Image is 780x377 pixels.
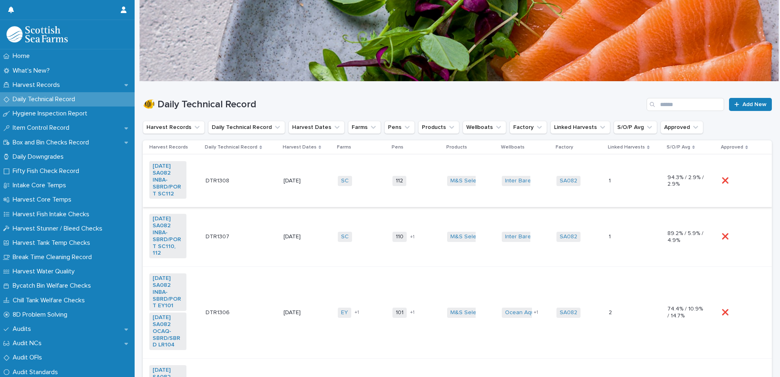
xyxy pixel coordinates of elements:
[9,52,36,60] p: Home
[609,176,612,184] p: 1
[284,177,321,184] p: [DATE]
[284,233,321,240] p: [DATE]
[560,309,577,316] a: SA082
[9,124,76,132] p: Item Control Record
[510,121,547,134] button: Factory
[501,143,525,152] p: Wellboats
[205,143,257,152] p: Daily Technical Record
[384,121,415,134] button: Pens
[9,110,94,118] p: Hygiene Inspection Report
[505,177,539,184] a: Inter Barents
[556,143,573,152] p: Factory
[9,211,96,218] p: Harvest Fish Intake Checks
[392,308,407,318] span: 101
[288,121,345,134] button: Harvest Dates
[149,143,188,152] p: Harvest Records
[9,311,74,319] p: 8D Problem Solving
[153,163,183,197] a: [DATE] SA082 INBA-SBRD/PORT SC112
[450,233,481,240] a: M&S Select
[667,306,705,319] p: 74.4% / 10.9% / 14.7%
[505,233,539,240] a: Inter Barents
[348,121,381,134] button: Farms
[143,121,205,134] button: Harvest Records
[9,95,82,103] p: Daily Technical Record
[9,282,97,290] p: Bycatch Bin Welfare Checks
[9,139,95,146] p: Box and Bin Checks Record
[9,67,56,75] p: What's New?
[534,310,538,315] span: + 1
[729,98,772,111] a: Add New
[143,207,772,267] tr: [DATE] SA082 INBA-SBRD/PORT SC110, 112 DTR1307DTR1307 [DATE]SC 110+1M&S Select Inter Barents SA08...
[505,309,540,316] a: Ocean Aquila
[206,176,231,184] p: DTR1308
[722,308,730,316] p: ❌
[667,174,705,188] p: 94.3% / 2.9% / 2.9%
[9,325,38,333] p: Audits
[609,232,612,240] p: 1
[450,309,481,316] a: M&S Select
[410,310,414,315] span: + 1
[143,267,772,359] tr: [DATE] SA082 INBA-SBRD/PORT EY101 [DATE] SA082 OCAQ-SBRD/SBRD LR104 DTR1306DTR1306 [DATE]EY +1101...
[392,143,403,152] p: Pens
[9,167,86,175] p: Fifty Fish Check Record
[143,99,643,111] h1: 🐠 Daily Technical Record
[9,253,98,261] p: Break Time Cleaning Record
[392,232,407,242] span: 110
[647,98,724,111] input: Search
[742,102,767,107] span: Add New
[284,309,321,316] p: [DATE]
[9,153,70,161] p: Daily Downgrades
[550,121,610,134] button: Linked Harvests
[7,26,68,42] img: mMrefqRFQpe26GRNOUkG
[208,121,285,134] button: Daily Technical Record
[153,215,183,257] a: [DATE] SA082 INBA-SBRD/PORT SC110, 112
[9,339,48,347] p: Audit NCs
[153,275,183,309] a: [DATE] SA082 INBA-SBRD/PORT EY101
[721,143,743,152] p: Approved
[9,225,109,233] p: Harvest Stunner / Bleed Checks
[341,309,348,316] a: EY
[410,235,414,240] span: + 1
[9,368,64,376] p: Audit Standards
[392,176,406,186] span: 112
[609,308,614,316] p: 2
[9,354,49,361] p: Audit OFIs
[9,297,91,304] p: Chill Tank Welfare Checks
[337,143,351,152] p: Farms
[206,308,231,316] p: DTR1306
[143,155,772,207] tr: [DATE] SA082 INBA-SBRD/PORT SC112 DTR1308DTR1308 [DATE]SC 112M&S Select Inter Barents SA082 11 94...
[283,143,317,152] p: Harvest Dates
[341,233,349,240] a: SC
[667,143,690,152] p: S/O/P Avg
[722,176,730,184] p: ❌
[560,233,577,240] a: SA082
[355,310,359,315] span: + 1
[9,81,66,89] p: Harvest Records
[660,121,703,134] button: Approved
[9,268,81,275] p: Harvest Water Quality
[614,121,657,134] button: S/O/P Avg
[9,196,78,204] p: Harvest Core Temps
[153,314,183,348] a: [DATE] SA082 OCAQ-SBRD/SBRD LR104
[722,232,730,240] p: ❌
[560,177,577,184] a: SA082
[446,143,467,152] p: Products
[9,182,73,189] p: Intake Core Temps
[9,239,97,247] p: Harvest Tank Temp Checks
[608,143,645,152] p: Linked Harvests
[463,121,506,134] button: Wellboats
[206,232,231,240] p: DTR1307
[341,177,349,184] a: SC
[418,121,459,134] button: Products
[450,177,481,184] a: M&S Select
[667,230,705,244] p: 89.2% / 5.9% / 4.9%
